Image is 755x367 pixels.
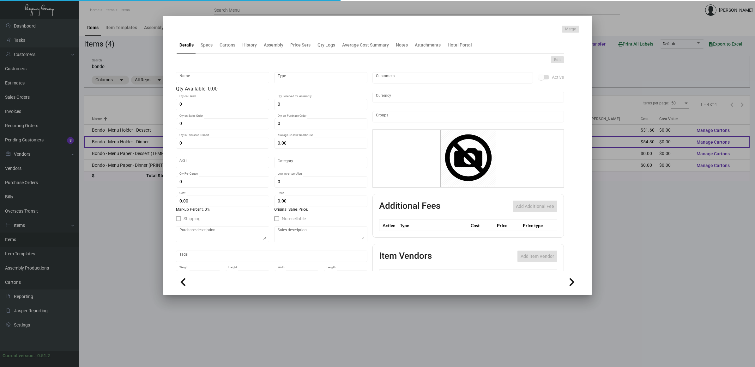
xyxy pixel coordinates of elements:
th: Type [398,220,469,231]
button: Add Additional Fee [513,201,557,212]
div: Specs [201,42,213,48]
input: Add new.. [376,75,530,80]
button: Edit [551,56,564,63]
th: Preffered [379,270,406,281]
div: Current version: [3,352,35,359]
div: Qty Logs [317,42,335,48]
span: Add item Vendor [521,254,554,259]
th: SKU [503,270,557,281]
th: Price type [521,220,550,231]
div: Assembly [264,42,283,48]
th: Cost [469,220,495,231]
div: Attachments [415,42,441,48]
span: Active [552,73,564,81]
span: Add Additional Fee [516,204,554,209]
div: Hotel Portal [448,42,472,48]
div: Cartons [220,42,235,48]
span: Merge [565,27,576,32]
button: Add item Vendor [517,251,557,262]
h2: Additional Fees [379,201,440,212]
div: Qty Available: 0.00 [176,85,367,93]
div: Price Sets [290,42,311,48]
div: History [242,42,257,48]
h2: Item Vendors [379,251,432,262]
div: Details [179,42,194,48]
div: Notes [396,42,408,48]
th: Vendor [406,270,503,281]
div: Average Cost Summary [342,42,389,48]
span: Non-sellable [282,215,306,222]
th: Price [495,220,521,231]
span: Edit [554,57,561,63]
input: Add new.. [376,114,561,119]
div: 0.51.2 [37,352,50,359]
button: Merge [562,26,579,33]
th: Active [379,220,399,231]
span: Shipping [184,215,201,222]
